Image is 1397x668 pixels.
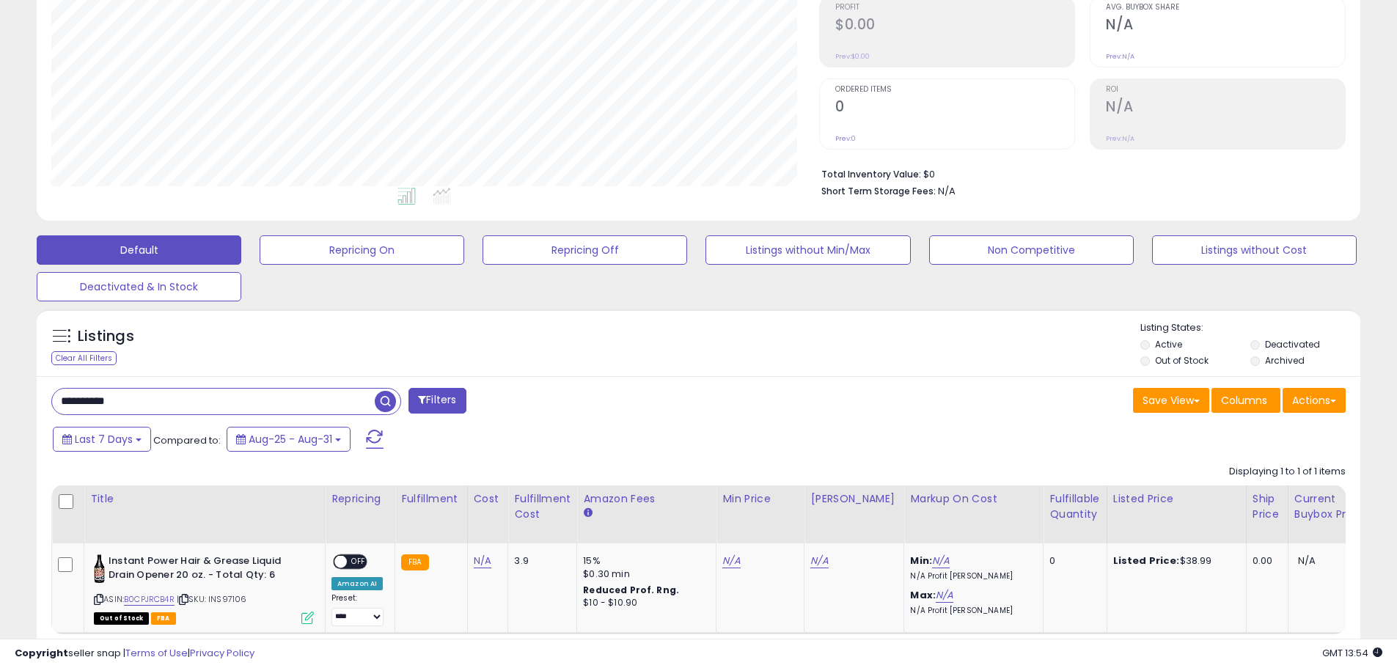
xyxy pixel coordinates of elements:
div: Cost [474,491,502,507]
div: Amazon Fees [583,491,710,507]
h2: $0.00 [835,16,1074,36]
button: Repricing On [260,235,464,265]
div: 3.9 [514,554,565,568]
li: $0 [821,164,1335,182]
p: Listing States: [1140,321,1360,335]
div: ASIN: [94,554,314,623]
button: Non Competitive [929,235,1134,265]
div: $10 - $10.90 [583,597,705,609]
b: Reduced Prof. Rng. [583,584,679,596]
button: Default [37,235,241,265]
span: N/A [938,184,956,198]
div: Clear All Filters [51,351,117,365]
div: Fulfillment Cost [514,491,571,522]
label: Out of Stock [1155,354,1209,367]
div: $0.30 min [583,568,705,581]
span: N/A [1298,554,1316,568]
img: 41UF7SOKjlL._SL40_.jpg [94,554,105,584]
span: FBA [151,612,176,625]
small: Prev: N/A [1106,52,1134,61]
h5: Listings [78,326,134,347]
a: N/A [936,588,953,603]
span: Last 7 Days [75,432,133,447]
span: Ordered Items [835,86,1074,94]
div: Markup on Cost [910,491,1037,507]
a: Terms of Use [125,646,188,660]
span: 2025-09-8 13:54 GMT [1322,646,1382,660]
button: Columns [1211,388,1280,413]
small: Prev: N/A [1106,134,1134,143]
button: Last 7 Days [53,427,151,452]
div: Min Price [722,491,798,507]
button: Listings without Cost [1152,235,1357,265]
div: Ship Price [1253,491,1282,522]
button: Repricing Off [483,235,687,265]
b: Listed Price: [1113,554,1180,568]
p: N/A Profit [PERSON_NAME] [910,571,1032,581]
div: Amazon AI [331,577,383,590]
a: Privacy Policy [190,646,254,660]
button: Deactivated & In Stock [37,272,241,301]
span: | SKU: INS97106 [177,593,247,605]
button: Listings without Min/Max [705,235,910,265]
small: Prev: 0 [835,134,856,143]
span: Columns [1221,393,1267,408]
h2: N/A [1106,16,1345,36]
h2: 0 [835,98,1074,118]
span: Aug-25 - Aug-31 [249,432,332,447]
div: Current Buybox Price [1294,491,1370,522]
div: Fulfillable Quantity [1049,491,1100,522]
th: The percentage added to the cost of goods (COGS) that forms the calculator for Min & Max prices. [904,485,1044,543]
div: [PERSON_NAME] [810,491,898,507]
a: N/A [474,554,491,568]
div: Repricing [331,491,389,507]
div: seller snap | | [15,647,254,661]
div: Displaying 1 to 1 of 1 items [1229,465,1346,479]
span: All listings that are currently out of stock and unavailable for purchase on Amazon [94,612,149,625]
div: 15% [583,554,705,568]
b: Min: [910,554,932,568]
span: Avg. Buybox Share [1106,4,1345,12]
small: Prev: $0.00 [835,52,870,61]
label: Archived [1265,354,1305,367]
span: OFF [347,556,370,568]
span: Compared to: [153,433,221,447]
b: Short Term Storage Fees: [821,185,936,197]
b: Max: [910,588,936,602]
div: Title [90,491,319,507]
button: Filters [408,388,466,414]
label: Deactivated [1265,338,1320,350]
button: Actions [1283,388,1346,413]
div: 0.00 [1253,554,1277,568]
button: Save View [1133,388,1209,413]
div: $38.99 [1113,554,1235,568]
label: Active [1155,338,1182,350]
p: N/A Profit [PERSON_NAME] [910,606,1032,616]
div: 0 [1049,554,1095,568]
button: Aug-25 - Aug-31 [227,427,351,452]
span: Profit [835,4,1074,12]
strong: Copyright [15,646,68,660]
b: Instant Power Hair & Grease Liquid Drain Opener 20 oz. - Total Qty: 6 [109,554,287,585]
span: ROI [1106,86,1345,94]
b: Total Inventory Value: [821,168,921,180]
a: N/A [810,554,828,568]
a: N/A [722,554,740,568]
div: Fulfillment [401,491,461,507]
h2: N/A [1106,98,1345,118]
a: B0CPJRCB4R [124,593,175,606]
small: Amazon Fees. [583,507,592,520]
div: Listed Price [1113,491,1240,507]
small: FBA [401,554,428,570]
div: Preset: [331,593,384,626]
a: N/A [932,554,950,568]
